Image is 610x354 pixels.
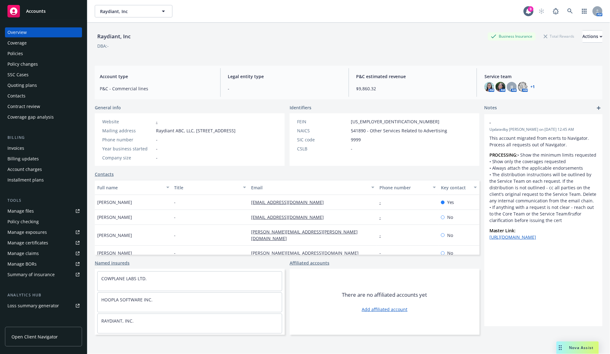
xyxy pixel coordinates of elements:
[5,101,82,111] a: Contract review
[5,292,82,298] div: Analytics hub
[297,145,348,152] div: CSLB
[7,112,54,122] div: Coverage gap analysis
[5,59,82,69] a: Policy changes
[174,250,176,256] span: -
[5,175,82,185] a: Installment plans
[7,27,27,37] div: Overview
[5,80,82,90] a: Quoting plans
[7,248,39,258] div: Manage claims
[97,250,132,256] span: [PERSON_NAME]
[356,85,470,92] span: $9,860.32
[7,301,59,311] div: Loss summary generator
[379,214,386,220] a: -
[97,214,132,220] span: [PERSON_NAME]
[489,152,518,158] strong: PROCESSING:
[251,184,368,191] div: Email
[511,84,513,90] span: JJ
[484,82,494,92] img: photo
[5,238,82,248] a: Manage certificates
[172,180,249,195] button: Title
[5,217,82,227] a: Policy checking
[251,229,358,241] a: [PERSON_NAME][EMAIL_ADDRESS][PERSON_NAME][DOMAIN_NAME]
[97,199,132,205] span: [PERSON_NAME]
[156,154,158,161] span: -
[379,184,429,191] div: Phone number
[7,175,44,185] div: Installment plans
[351,118,440,125] span: [US_EMPLOYER_IDENTIFICATION_NUMBER]
[156,119,158,125] a: -
[102,154,154,161] div: Company size
[102,145,154,152] div: Year business started
[7,49,23,59] div: Policies
[95,5,172,17] button: Raydiant, Inc
[174,199,176,205] span: -
[100,85,213,92] span: P&C - Commercial lines
[95,104,121,111] span: General info
[5,27,82,37] a: Overview
[251,199,329,205] a: [EMAIL_ADDRESS][DOMAIN_NAME]
[95,260,130,266] a: Named insureds
[7,206,34,216] div: Manage files
[583,31,603,42] div: Actions
[484,114,603,245] div: -Updatedby [PERSON_NAME] on [DATE] 12:45 AMThis account migrated from ecerts to Navigator. Proces...
[5,2,82,20] a: Accounts
[174,232,176,238] span: -
[102,136,154,143] div: Phone number
[5,91,82,101] a: Contacts
[441,184,470,191] div: Key contact
[5,227,82,237] a: Manage exposures
[101,297,153,303] a: HOOPLA SOFTWARE INC.
[7,91,25,101] div: Contacts
[530,85,535,89] a: +1
[438,180,479,195] button: Key contact
[101,318,134,324] a: RAYDIANT, INC.
[7,238,48,248] div: Manage certificates
[5,270,82,280] a: Summary of insurance
[100,73,213,80] span: Account type
[5,301,82,311] a: Loss summary generator
[95,32,133,40] div: Raydiant, Inc
[290,260,329,266] a: Affiliated accounts
[489,127,598,132] span: Updated by [PERSON_NAME] on [DATE] 12:45 AM
[156,136,158,143] span: -
[351,145,352,152] span: -
[228,73,341,80] span: Legal entity type
[484,73,598,80] span: Service team
[5,154,82,164] a: Billing updates
[5,49,82,59] a: Policies
[351,127,447,134] span: 541890 - Other Services Related to Advertising
[7,143,24,153] div: Invoices
[7,59,38,69] div: Policy changes
[228,85,341,92] span: -
[342,291,427,299] span: There are no affiliated accounts yet
[174,214,176,220] span: -
[5,197,82,204] div: Tools
[5,248,82,258] a: Manage claims
[351,136,361,143] span: 9999
[447,214,453,220] span: No
[249,180,377,195] button: Email
[535,5,548,17] a: Start snowing
[7,38,27,48] div: Coverage
[489,228,516,234] strong: Master Link:
[97,184,163,191] div: Full name
[489,119,581,126] span: -
[557,342,599,354] button: Nova Assist
[7,154,39,164] div: Billing updates
[5,38,82,48] a: Coverage
[447,250,453,256] span: No
[7,270,55,280] div: Summary of insurance
[377,180,438,195] button: Phone number
[5,259,82,269] a: Manage BORs
[489,152,598,224] p: • Show the minimum limits requested • Show only the coverages requested • Always attach the appli...
[7,101,40,111] div: Contract review
[447,232,453,238] span: No
[97,43,109,49] div: DBA: -
[297,127,348,134] div: NAICS
[568,211,576,217] em: first
[379,232,386,238] a: -
[11,333,58,340] span: Open Client Navigator
[528,6,534,12] div: 9
[102,127,154,134] div: Mailing address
